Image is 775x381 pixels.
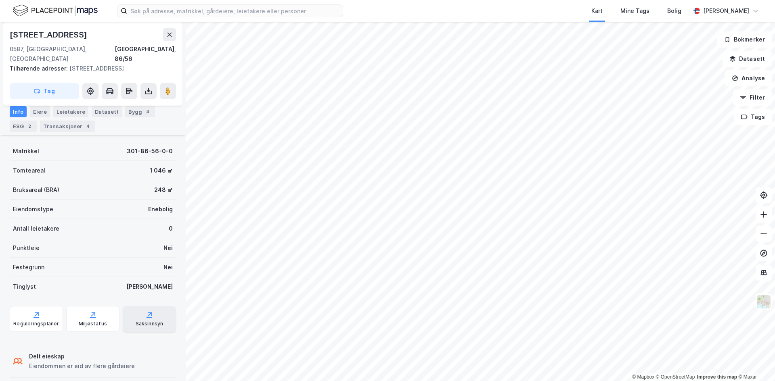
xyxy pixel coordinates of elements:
div: Kart [591,6,603,16]
a: OpenStreetMap [656,374,695,380]
div: Bruksareal (BRA) [13,185,59,195]
button: Bokmerker [717,31,772,48]
div: Festegrunn [13,262,44,272]
div: Matrikkel [13,146,39,156]
div: Reguleringsplaner [13,321,59,327]
div: Saksinnsyn [136,321,163,327]
div: Tinglyst [13,282,36,291]
div: [STREET_ADDRESS] [10,64,170,73]
div: Bygg [125,106,155,117]
div: Tomteareal [13,166,45,175]
div: [PERSON_NAME] [703,6,749,16]
div: ESG [10,121,37,132]
div: Mine Tags [620,6,649,16]
div: Leietakere [53,106,88,117]
button: Filter [733,90,772,106]
button: Analyse [725,70,772,86]
div: Nei [163,243,173,253]
div: Nei [163,262,173,272]
img: Z [756,294,771,309]
div: Bolig [667,6,681,16]
div: 301-86-56-0-0 [127,146,173,156]
a: Mapbox [632,374,654,380]
div: Kontrollprogram for chat [735,342,775,381]
div: Eiendomstype [13,204,53,214]
div: [STREET_ADDRESS] [10,28,89,41]
div: [PERSON_NAME] [126,282,173,291]
img: logo.f888ab2527a4732fd821a326f86c7f29.svg [13,4,98,18]
button: Datasett [723,51,772,67]
div: 4 [84,122,92,130]
div: Eiendommen er eid av flere gårdeiere [29,361,135,371]
div: Info [10,106,27,117]
button: Tags [734,109,772,125]
div: 4 [144,108,152,116]
div: 0 [169,224,173,233]
div: Datasett [92,106,122,117]
div: 248 ㎡ [154,185,173,195]
div: Eiere [30,106,50,117]
div: Enebolig [148,204,173,214]
div: [GEOGRAPHIC_DATA], 86/56 [115,44,176,64]
a: Improve this map [697,374,737,380]
div: 1 046 ㎡ [150,166,173,175]
div: Transaksjoner [40,121,95,132]
iframe: Chat Widget [735,342,775,381]
button: Tag [10,83,79,99]
div: Antall leietakere [13,224,59,233]
div: Delt eieskap [29,352,135,361]
div: 2 [25,122,34,130]
input: Søk på adresse, matrikkel, gårdeiere, leietakere eller personer [127,5,343,17]
div: Miljøstatus [79,321,107,327]
div: 0587, [GEOGRAPHIC_DATA], [GEOGRAPHIC_DATA] [10,44,115,64]
span: Tilhørende adresser: [10,65,69,72]
div: Punktleie [13,243,40,253]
